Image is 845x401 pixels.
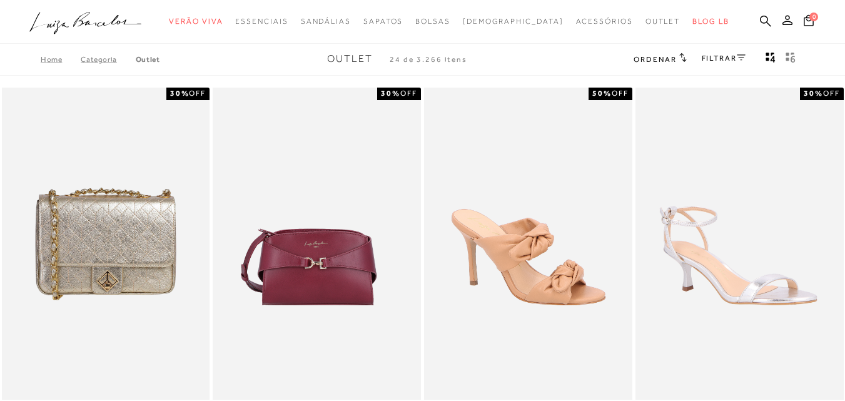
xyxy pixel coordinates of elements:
a: categoryNavScreenReaderText [235,10,288,33]
span: Essenciais [235,17,288,26]
a: Bolsa média pesponto monograma dourado Bolsa média pesponto monograma dourado [3,89,209,398]
a: FILTRAR [702,54,746,63]
span: OFF [189,89,206,98]
span: [DEMOGRAPHIC_DATA] [463,17,564,26]
span: OFF [612,89,629,98]
a: BOLSA PEQUENA EM COURO MARSALA COM FERRAGEM EM GANCHO BOLSA PEQUENA EM COURO MARSALA COM FERRAGEM... [214,89,420,398]
a: Outlet [136,55,160,64]
button: Mostrar 4 produtos por linha [762,51,779,68]
a: categoryNavScreenReaderText [645,10,681,33]
img: BOLSA PEQUENA EM COURO MARSALA COM FERRAGEM EM GANCHO [214,89,420,398]
span: OFF [823,89,840,98]
span: 24 de 3.266 itens [390,55,467,64]
span: 0 [809,13,818,21]
img: Bolsa média pesponto monograma dourado [3,89,209,398]
span: Sandálias [301,17,351,26]
button: gridText6Desc [782,51,799,68]
a: Categoria [81,55,135,64]
strong: 30% [381,89,400,98]
a: Home [41,55,81,64]
a: categoryNavScreenReaderText [169,10,223,33]
a: BLOG LB [692,10,729,33]
span: Sapatos [363,17,403,26]
a: categoryNavScreenReaderText [301,10,351,33]
a: categoryNavScreenReaderText [363,10,403,33]
span: Bolsas [415,17,450,26]
span: Ordenar [634,55,676,64]
img: MULE DE SALTO ALTO EM COURO BEGE COM LAÇOS [425,89,631,398]
a: noSubCategoriesText [463,10,564,33]
img: SANDÁLIA DE TIRAS FINAS METALIZADA PRATA DE SALTO MÉDIO [637,89,842,398]
strong: 30% [170,89,190,98]
span: OFF [400,89,417,98]
span: Outlet [327,53,373,64]
a: MULE DE SALTO ALTO EM COURO BEGE COM LAÇOS MULE DE SALTO ALTO EM COURO BEGE COM LAÇOS [425,89,631,398]
a: SANDÁLIA DE TIRAS FINAS METALIZADA PRATA DE SALTO MÉDIO SANDÁLIA DE TIRAS FINAS METALIZADA PRATA ... [637,89,842,398]
span: Outlet [645,17,681,26]
strong: 30% [804,89,823,98]
button: 0 [800,14,817,31]
span: Verão Viva [169,17,223,26]
span: BLOG LB [692,17,729,26]
strong: 50% [592,89,612,98]
a: categoryNavScreenReaderText [576,10,633,33]
a: categoryNavScreenReaderText [415,10,450,33]
span: Acessórios [576,17,633,26]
